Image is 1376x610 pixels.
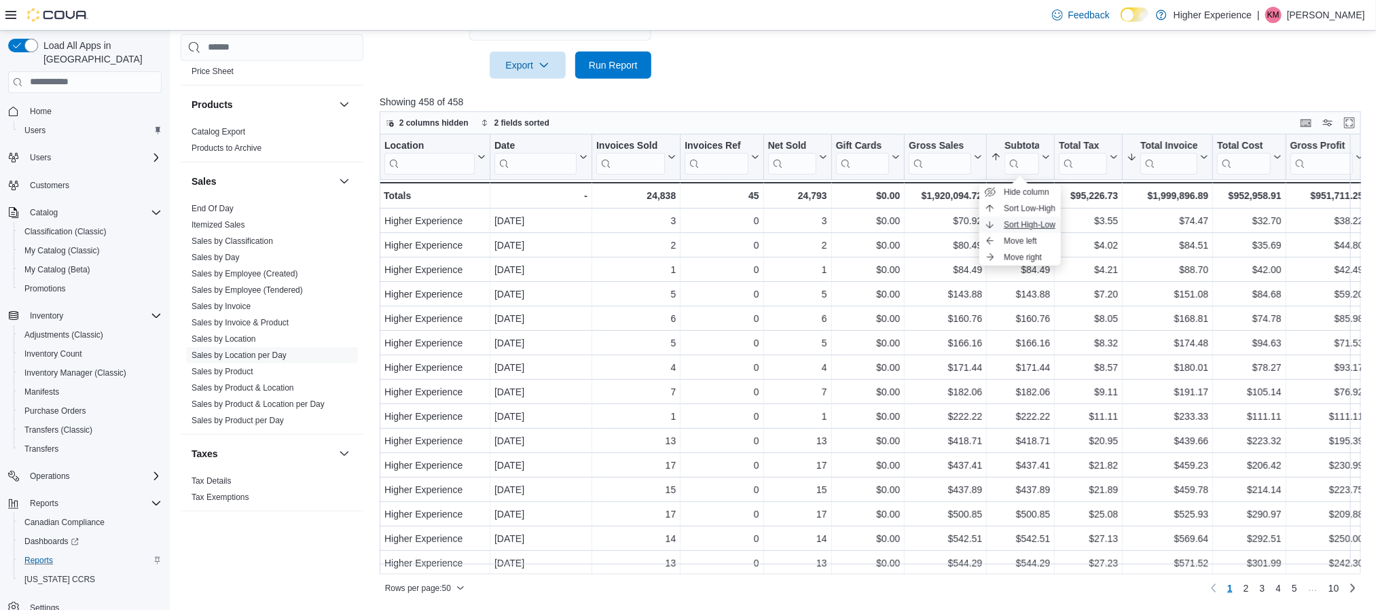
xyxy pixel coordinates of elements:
button: My Catalog (Beta) [14,260,167,279]
div: Gross Sales [909,139,971,152]
button: Move right [979,249,1061,266]
span: [US_STATE] CCRS [24,574,95,585]
span: Transfers (Classic) [24,425,92,435]
div: $88.70 [1127,262,1208,278]
span: My Catalog (Beta) [24,264,90,275]
div: Subtotal [1004,139,1039,152]
a: Transfers (Classic) [19,422,98,438]
span: Customers [24,177,162,194]
button: Users [3,148,167,167]
a: Home [24,103,57,120]
span: Run Report [589,58,638,72]
span: Inventory Count [24,348,82,359]
div: Total Cost [1217,139,1270,174]
button: Users [14,121,167,140]
p: Showing 458 of 458 [380,95,1371,109]
div: Sales [181,200,363,434]
div: $0.00 [835,335,900,351]
button: [US_STATE] CCRS [14,570,167,589]
div: $42.00 [1217,262,1281,278]
a: Tax Details [192,476,232,486]
a: Sales by Day [192,253,240,262]
div: 5 [596,286,676,302]
div: $32.70 [1217,213,1281,229]
span: Reports [19,552,162,569]
button: Catalog [3,203,167,222]
button: Manifests [14,382,167,401]
div: Kevin Martin [1265,7,1282,23]
button: Date [494,139,587,174]
span: Inventory [24,308,162,324]
span: Dashboards [19,533,162,550]
span: Sales by Day [192,252,240,263]
span: 10 [1328,581,1339,595]
span: Transfers [19,441,162,457]
a: Purchase Orders [19,403,92,419]
a: Sales by Product & Location per Day [192,399,325,409]
div: Date [494,139,577,174]
button: Taxes [336,446,352,462]
div: $1,999,896.89 [1127,187,1208,204]
span: Operations [24,468,162,484]
span: Customers [30,180,69,191]
button: Inventory Count [14,344,167,363]
div: Higher Experience [384,310,486,327]
div: Gross Profit [1290,139,1353,174]
span: Transfers (Classic) [19,422,162,438]
div: Location [384,139,475,152]
button: Total Invoiced [1127,139,1208,174]
div: $166.16 [909,335,982,351]
div: $80.49 [909,237,982,253]
div: $166.16 [991,335,1050,351]
div: 0 [685,262,759,278]
a: Sales by Invoice & Product [192,318,289,327]
a: Page 5 of 10 [1286,577,1303,599]
h3: Sales [192,175,217,188]
div: Higher Experience [384,262,486,278]
a: Itemized Sales [192,220,245,230]
div: $84.49 [909,262,982,278]
div: Location [384,139,475,174]
a: Inventory Manager (Classic) [19,365,132,381]
span: 4 [1276,581,1282,595]
div: $85.98 [1290,310,1364,327]
a: Sales by Employee (Tendered) [192,285,303,295]
div: $0.00 [835,262,900,278]
div: $952,958.91 [1217,187,1281,204]
span: Move right [1004,252,1042,263]
div: $168.81 [1127,310,1208,327]
div: 1 [767,262,827,278]
div: $84.51 [1127,237,1208,253]
span: Promotions [19,281,162,297]
a: Catalog Export [192,127,245,137]
span: Reports [24,495,162,512]
button: Reports [14,551,167,570]
a: Sales by Location per Day [192,351,287,360]
span: Sales by Location [192,334,256,344]
span: Adjustments (Classic) [24,329,103,340]
div: $160.76 [991,310,1050,327]
div: - [494,187,587,204]
div: 24,793 [767,187,827,204]
button: Operations [3,467,167,486]
span: 1 [1227,581,1233,595]
a: Price Sheet [192,67,234,76]
span: Itemized Sales [192,219,245,230]
span: Sales by Invoice & Product [192,317,289,328]
button: Purchase Orders [14,401,167,420]
span: Feedback [1068,8,1110,22]
button: Catalog [24,204,63,221]
div: $84.49 [991,262,1050,278]
span: Export [498,52,558,79]
div: Invoices Sold [596,139,665,174]
div: $59.20 [1290,286,1364,302]
div: Gross Profit [1290,139,1353,152]
span: 2 fields sorted [494,118,549,128]
div: [DATE] [494,310,587,327]
div: [DATE] [494,213,587,229]
a: Next page [1345,580,1361,596]
input: Dark Mode [1121,7,1149,22]
button: Promotions [14,279,167,298]
span: Sales by Employee (Created) [192,268,298,279]
div: $74.47 [1127,213,1208,229]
